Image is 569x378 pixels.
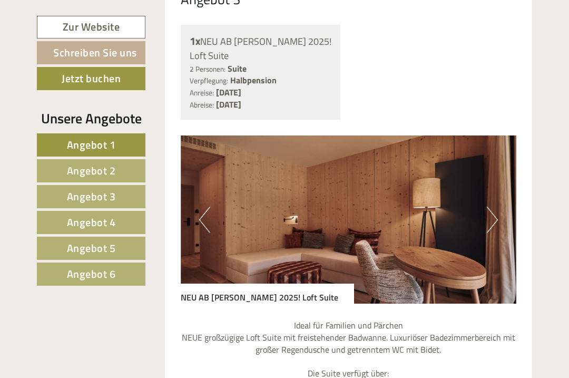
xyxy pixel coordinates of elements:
[190,88,214,98] small: Anreise:
[216,98,241,111] b: [DATE]
[190,100,214,110] small: Abreise:
[190,75,228,86] small: Verpflegung:
[37,16,145,38] a: Zur Website
[67,162,116,179] span: Angebot 2
[67,188,116,205] span: Angebot 3
[487,207,498,233] button: Next
[216,86,241,99] b: [DATE]
[181,135,517,304] img: image
[230,74,277,86] b: Halbpension
[67,214,116,230] span: Angebot 4
[67,137,116,153] span: Angebot 1
[67,240,116,256] span: Angebot 5
[190,34,332,62] div: NEU AB [PERSON_NAME] 2025! Loft Suite
[67,266,116,282] span: Angebot 6
[37,41,145,64] a: Schreiben Sie uns
[181,284,354,304] div: NEU AB [PERSON_NAME] 2025! Loft Suite
[228,62,247,75] b: Suite
[199,207,210,233] button: Previous
[190,64,225,74] small: 2 Personen:
[190,33,200,49] b: 1x
[37,67,145,90] a: Jetzt buchen
[37,109,145,128] div: Unsere Angebote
